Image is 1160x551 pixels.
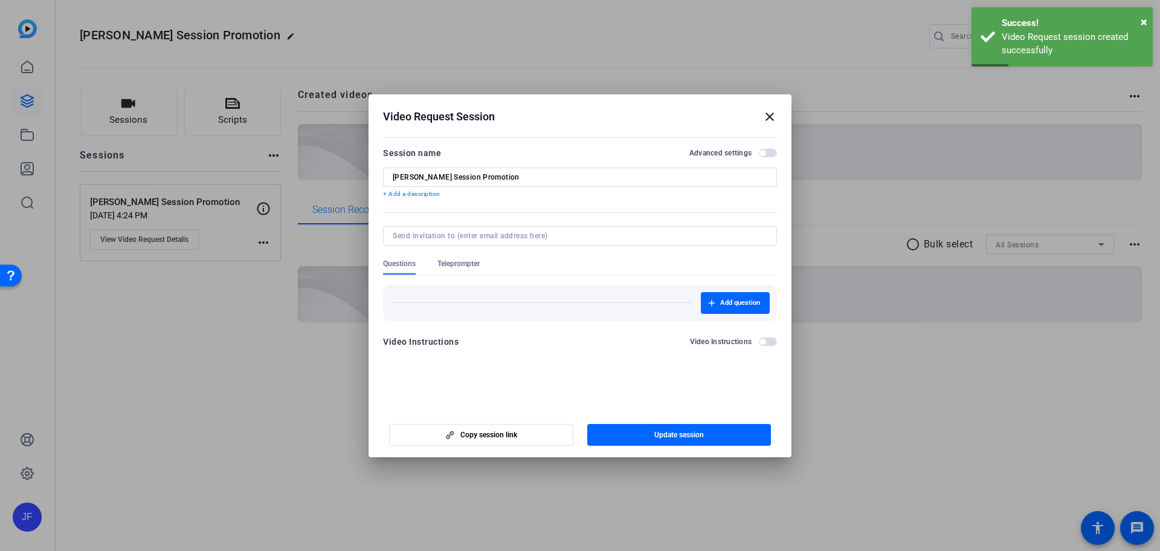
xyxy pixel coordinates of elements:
[720,298,760,308] span: Add question
[437,259,480,269] span: Teleprompter
[1141,13,1147,31] button: Close
[762,109,777,124] mat-icon: close
[393,231,762,241] input: Send invitation to (enter email address here)
[690,337,752,347] h2: Video Instructions
[689,148,752,158] h2: Advanced settings
[1002,16,1144,30] div: Success!
[383,189,777,199] p: + Add a description
[393,172,767,182] input: Enter Session Name
[383,334,459,349] div: Video Instructions
[383,259,416,269] span: Questions
[460,430,517,440] span: Copy session link
[383,109,777,124] div: Video Request Session
[701,292,770,314] button: Add question
[389,424,573,446] button: Copy session link
[1141,15,1147,29] span: ×
[1002,30,1144,57] div: Video Request session created successfully
[383,146,441,160] div: Session name
[654,430,704,440] span: Update session
[587,424,772,446] button: Update session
